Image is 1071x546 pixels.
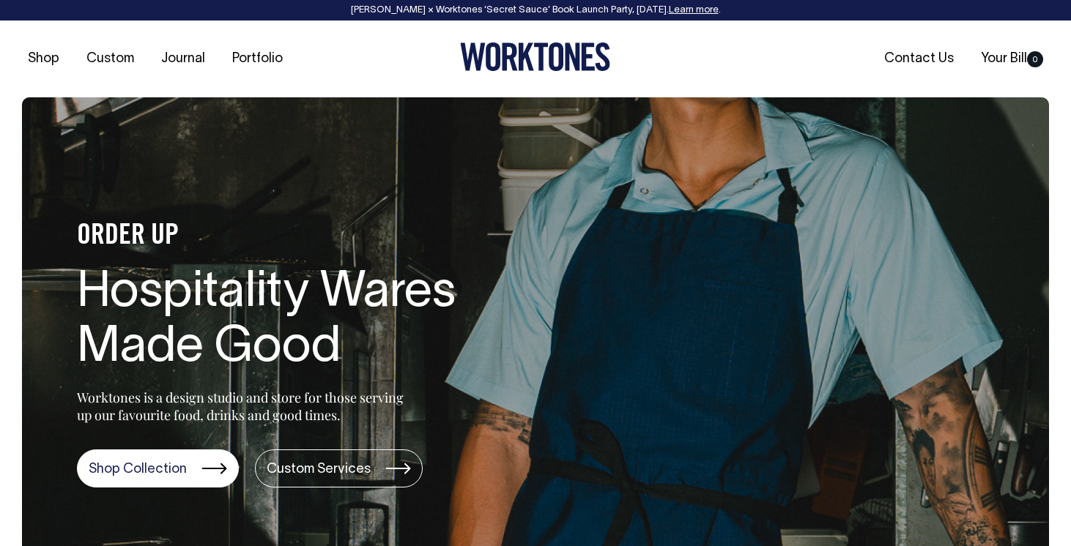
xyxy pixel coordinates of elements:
a: Custom [81,47,140,71]
a: Learn more [669,6,719,15]
span: 0 [1027,51,1043,67]
a: Shop Collection [77,449,239,487]
a: Portfolio [226,47,289,71]
a: Journal [155,47,211,71]
div: [PERSON_NAME] × Worktones ‘Secret Sauce’ Book Launch Party, [DATE]. . [15,5,1056,15]
h4: ORDER UP [77,221,546,252]
a: Contact Us [878,47,960,71]
a: Your Bill0 [975,47,1049,71]
p: Worktones is a design studio and store for those serving up our favourite food, drinks and good t... [77,389,410,424]
h1: Hospitality Wares Made Good [77,266,546,376]
a: Shop [22,47,65,71]
a: Custom Services [255,449,423,487]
